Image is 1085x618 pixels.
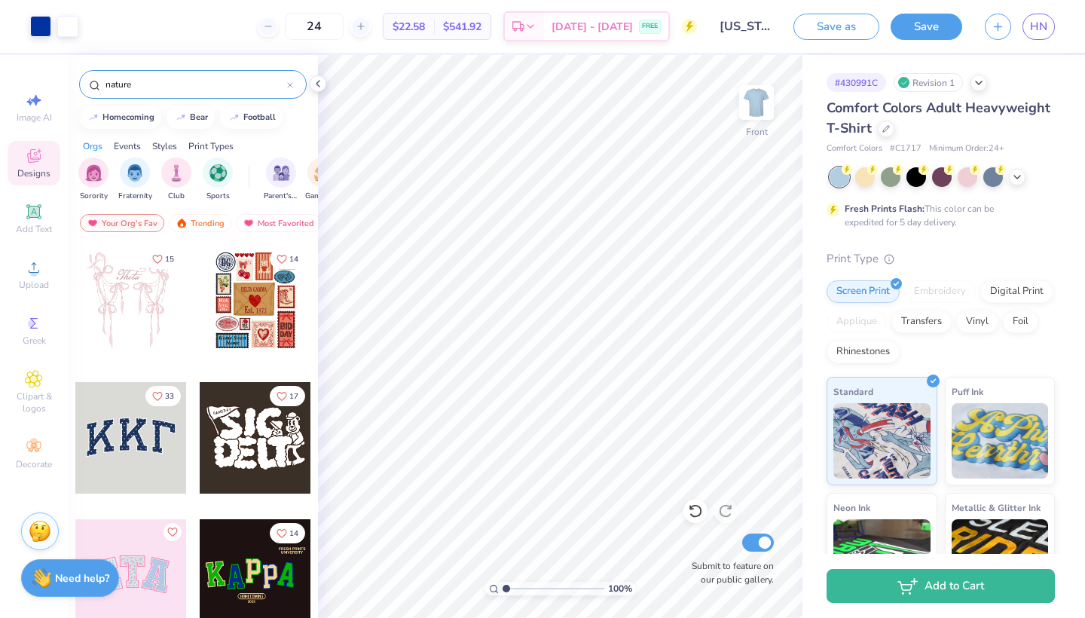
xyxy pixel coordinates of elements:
button: Save as [793,14,879,40]
img: Front [741,87,772,118]
div: Front [746,125,768,139]
img: Neon Ink [833,519,931,595]
img: Game Day Image [314,164,332,182]
span: Decorate [16,458,52,470]
img: Sports Image [209,164,227,182]
span: Sports [206,191,230,202]
img: Standard [833,403,931,479]
div: homecoming [102,113,154,121]
button: filter button [203,158,233,202]
div: filter for Fraternity [118,158,152,202]
img: trend_line.gif [228,113,240,122]
button: bear [167,106,215,129]
span: Image AI [17,112,52,124]
span: 15 [165,255,174,263]
div: filter for Parent's Weekend [264,158,298,202]
button: filter button [161,158,191,202]
div: Foil [1003,311,1038,333]
span: Greek [23,335,46,347]
div: Rhinestones [827,341,900,363]
span: Comfort Colors Adult Heavyweight T-Shirt [827,99,1050,137]
div: This color can be expedited for 5 day delivery. [845,202,1030,229]
div: Orgs [83,139,102,153]
a: HN [1022,14,1055,40]
div: football [243,113,276,121]
img: trend_line.gif [87,113,99,122]
span: Upload [19,279,49,291]
button: filter button [264,158,298,202]
span: Fraternity [118,191,152,202]
img: Metallic & Glitter Ink [952,519,1049,595]
img: most_fav.gif [243,218,255,228]
div: filter for Sorority [78,158,108,202]
span: $541.92 [443,19,481,35]
span: FREE [642,21,658,32]
img: Club Image [168,164,185,182]
span: Sorority [80,191,108,202]
span: # C1717 [890,142,921,155]
span: [DATE] - [DATE] [552,19,633,35]
div: filter for Game Day [305,158,340,202]
input: Try "Alpha" [104,77,287,92]
button: Like [270,249,305,269]
div: Revision 1 [894,73,963,92]
div: Print Types [188,139,234,153]
button: filter button [305,158,340,202]
span: Metallic & Glitter Ink [952,500,1041,516]
div: Most Favorited [236,214,321,232]
span: Game Day [305,191,340,202]
div: Print Type [827,250,1055,268]
button: Like [270,523,305,543]
button: filter button [118,158,152,202]
div: filter for Club [161,158,191,202]
span: Designs [17,167,50,179]
img: trending.gif [176,218,188,228]
span: HN [1030,18,1047,35]
label: Submit to feature on our public gallery. [683,559,774,586]
div: bear [190,113,208,121]
input: Untitled Design [708,11,782,41]
div: Embroidery [904,280,976,303]
span: 100 % [608,582,632,595]
div: Your Org's Fav [80,214,164,232]
span: Parent's Weekend [264,191,298,202]
div: Screen Print [827,280,900,303]
button: football [220,106,283,129]
span: Club [168,191,185,202]
div: # 430991C [827,73,886,92]
img: Parent's Weekend Image [273,164,290,182]
button: Like [270,386,305,406]
strong: Fresh Prints Flash: [845,203,925,215]
button: homecoming [79,106,161,129]
img: most_fav.gif [87,218,99,228]
span: Puff Ink [952,384,983,399]
strong: Need help? [55,571,109,586]
div: Events [114,139,141,153]
span: Clipart & logos [8,390,60,415]
div: Trending [169,214,231,232]
button: Save [891,14,962,40]
img: trend_line.gif [175,113,187,122]
span: $22.58 [393,19,425,35]
button: Like [145,386,181,406]
span: Add Text [16,223,52,235]
span: 33 [165,393,174,400]
div: Styles [152,139,177,153]
div: Vinyl [956,311,998,333]
div: Applique [827,311,887,333]
img: Fraternity Image [127,164,143,182]
button: Like [164,523,182,541]
div: Transfers [891,311,952,333]
span: 17 [289,393,298,400]
button: filter button [78,158,108,202]
span: Minimum Order: 24 + [929,142,1004,155]
input: – – [285,13,344,40]
span: Comfort Colors [827,142,882,155]
button: Add to Cart [827,569,1055,603]
span: Neon Ink [833,500,870,516]
img: Puff Ink [952,403,1049,479]
img: Sorority Image [85,164,102,182]
button: Like [145,249,181,269]
span: 14 [289,255,298,263]
span: 14 [289,530,298,537]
